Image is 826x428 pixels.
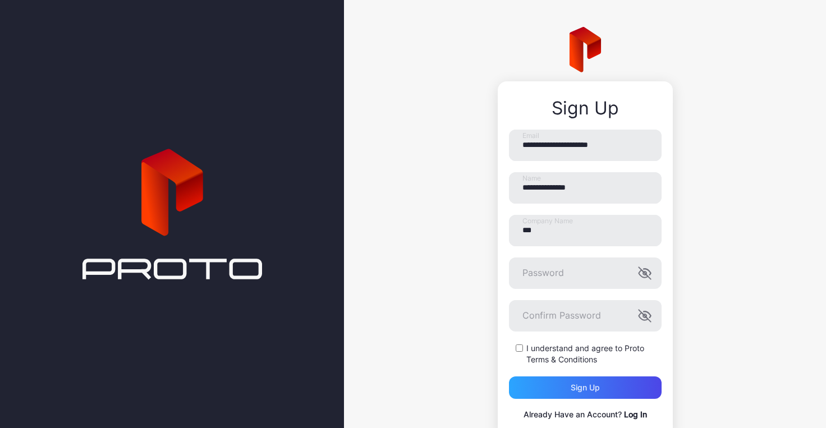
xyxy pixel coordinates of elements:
[526,343,644,364] a: Proto Terms & Conditions
[526,343,662,365] label: I understand and agree to
[509,172,662,204] input: Name
[638,309,651,323] button: Confirm Password
[624,409,647,419] a: Log In
[638,266,651,280] button: Password
[509,300,662,332] input: Confirm Password
[509,408,662,421] p: Already Have an Account?
[571,383,600,392] div: Sign up
[509,257,662,289] input: Password
[509,376,662,399] button: Sign up
[509,130,662,161] input: Email
[509,215,662,246] input: Company Name
[509,98,662,118] div: Sign Up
